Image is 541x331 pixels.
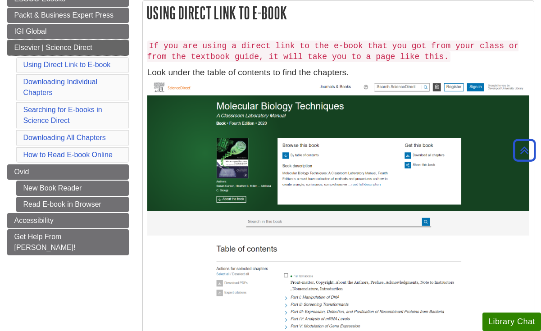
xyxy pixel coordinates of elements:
a: How to Read E-book Online [23,151,113,159]
a: Back to Top [510,144,539,156]
a: Read E-book in Browser [16,197,129,212]
span: Get Help From [PERSON_NAME]! [14,233,76,251]
span: Packt & Business Expert Press [14,11,114,19]
h2: Using Direct Link to E-book [143,1,534,25]
a: Searching for E-books in Science Direct [23,106,102,124]
span: Elsevier | Science Direct [14,44,92,51]
span: Accessibility [14,217,54,224]
a: Packt & Business Expert Press [7,8,129,23]
a: Downloading All Chapters [23,134,106,141]
a: Accessibility [7,213,129,228]
a: IGI Global [7,24,129,39]
a: Get Help From [PERSON_NAME]! [7,229,129,255]
a: Downloading Individual Chapters [23,78,98,96]
a: Ovid [7,164,129,180]
span: IGI Global [14,27,47,35]
button: Library Chat [482,313,541,331]
span: Ovid [14,168,29,176]
code: If you are using a direct link to the e-book that you got from your class or from the textbook gu... [147,41,519,62]
a: Elsevier | Science Direct [7,40,129,55]
a: New Book Reader [16,181,129,196]
a: Using Direct Link to E-book [23,61,111,68]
